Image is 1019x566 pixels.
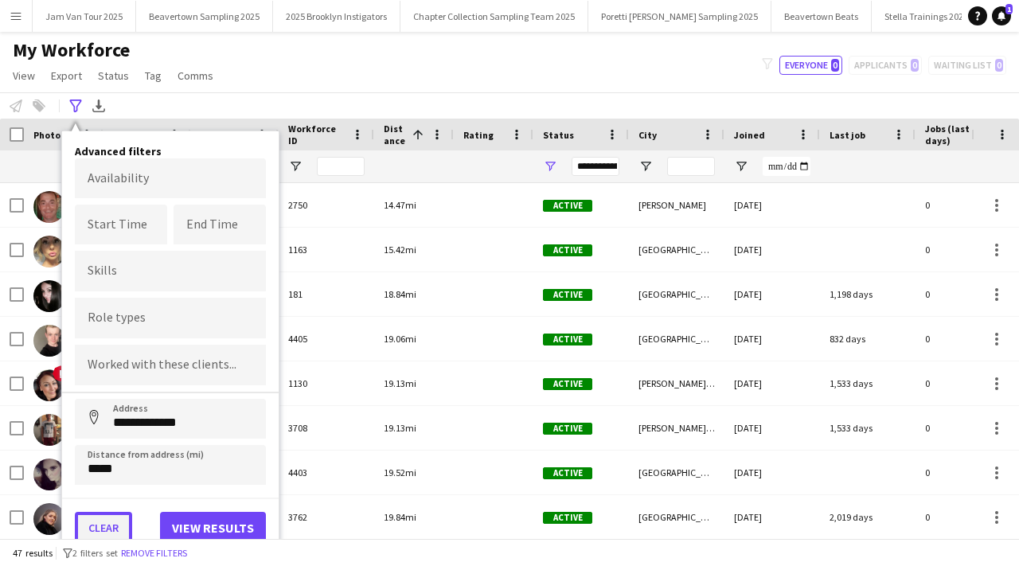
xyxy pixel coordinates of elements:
[925,123,990,146] span: Jobs (last 90 days)
[279,406,374,450] div: 3708
[384,199,416,211] span: 14.47mi
[273,1,400,32] button: 2025 Brooklyn Instigators
[384,377,416,389] span: 19.13mi
[543,129,574,141] span: Status
[543,512,592,524] span: Active
[543,423,592,435] span: Active
[463,129,494,141] span: Rating
[33,280,65,312] img: Kim Bailey
[629,228,724,271] div: [GEOGRAPHIC_DATA]
[543,289,592,301] span: Active
[629,406,724,450] div: [PERSON_NAME] Auckland
[629,361,724,405] div: [PERSON_NAME] Auckland
[820,317,916,361] div: 832 days
[53,365,68,381] span: !
[831,59,839,72] span: 0
[384,466,416,478] span: 19.52mi
[763,157,810,176] input: Joined Filter Input
[724,495,820,539] div: [DATE]
[638,129,657,141] span: City
[92,65,135,86] a: Status
[916,183,1019,227] div: 0
[13,68,35,83] span: View
[724,272,820,316] div: [DATE]
[317,157,365,176] input: Workforce ID Filter Input
[916,451,1019,494] div: 0
[629,451,724,494] div: [GEOGRAPHIC_DATA]
[588,1,771,32] button: Poretti [PERSON_NAME] Sampling 2025
[724,228,820,271] div: [DATE]
[992,6,1011,25] a: 1
[88,358,253,373] input: Type to search clients...
[145,68,162,83] span: Tag
[178,68,213,83] span: Comms
[667,157,715,176] input: City Filter Input
[75,512,132,544] button: Clear
[820,495,916,539] div: 2,019 days
[916,317,1019,361] div: 0
[1005,4,1013,14] span: 1
[288,159,303,174] button: Open Filter Menu
[638,159,653,174] button: Open Filter Menu
[916,361,1019,405] div: 0
[45,65,88,86] a: Export
[201,129,248,141] span: Last Name
[113,129,162,141] span: First Name
[916,495,1019,539] div: 0
[543,159,557,174] button: Open Filter Menu
[830,129,865,141] span: Last job
[384,333,416,345] span: 19.06mi
[820,406,916,450] div: 1,533 days
[543,200,592,212] span: Active
[279,451,374,494] div: 4403
[33,459,65,490] img: Holly Hope-Hume
[384,288,416,300] span: 18.84mi
[629,317,724,361] div: [GEOGRAPHIC_DATA]
[916,406,1019,450] div: 0
[33,129,61,141] span: Photo
[279,495,374,539] div: 3762
[288,123,346,146] span: Workforce ID
[98,68,129,83] span: Status
[139,65,168,86] a: Tag
[33,236,65,267] img: Louise Robson
[118,545,190,562] button: Remove filters
[33,325,65,357] img: Adam OSullivan
[724,406,820,450] div: [DATE]
[33,414,65,446] img: Philip Alan Taylor
[779,56,842,75] button: Everyone0
[820,361,916,405] div: 1,533 days
[543,244,592,256] span: Active
[88,263,253,278] input: Type to search skills...
[724,451,820,494] div: [DATE]
[916,228,1019,271] div: 0
[75,144,266,158] h4: Advanced filters
[724,317,820,361] div: [DATE]
[33,1,136,32] button: Jam Van Tour 2025
[543,378,592,390] span: Active
[279,228,374,271] div: 1163
[279,317,374,361] div: 4405
[872,1,982,32] button: Stella Trainings 2025
[279,183,374,227] div: 2750
[543,467,592,479] span: Active
[384,422,416,434] span: 19.13mi
[136,1,273,32] button: Beavertown Sampling 2025
[400,1,588,32] button: Chapter Collection Sampling Team 2025
[916,272,1019,316] div: 0
[6,65,41,86] a: View
[66,96,85,115] app-action-btn: Advanced filters
[171,65,220,86] a: Comms
[33,503,65,535] img: Florence Bretherton
[51,68,82,83] span: Export
[734,129,765,141] span: Joined
[724,361,820,405] div: [DATE]
[33,369,65,401] img: Jessica Rose Taylor
[543,334,592,345] span: Active
[771,1,872,32] button: Beavertown Beats
[279,272,374,316] div: 181
[160,512,266,544] button: View results
[13,38,130,62] span: My Workforce
[629,272,724,316] div: [GEOGRAPHIC_DATA]
[629,495,724,539] div: [GEOGRAPHIC_DATA]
